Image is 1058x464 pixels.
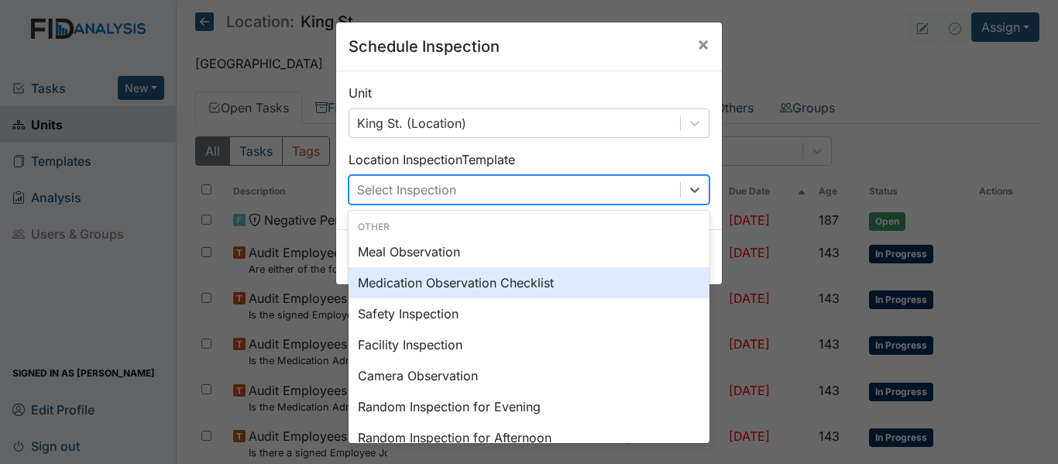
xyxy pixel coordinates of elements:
div: Safety Inspection [349,298,709,329]
label: Unit [349,84,372,102]
label: Location Inspection Template [349,150,515,169]
button: Close [685,22,722,66]
div: Camera Observation [349,360,709,391]
div: Other [349,220,709,234]
div: King St. (Location) [357,114,466,132]
div: Facility Inspection [349,329,709,360]
div: Medication Observation Checklist [349,267,709,298]
div: Random Inspection for Evening [349,391,709,422]
div: Select Inspection [357,180,456,199]
h5: Schedule Inspection [349,35,500,58]
span: × [697,33,709,55]
div: Meal Observation [349,236,709,267]
div: Random Inspection for Afternoon [349,422,709,453]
